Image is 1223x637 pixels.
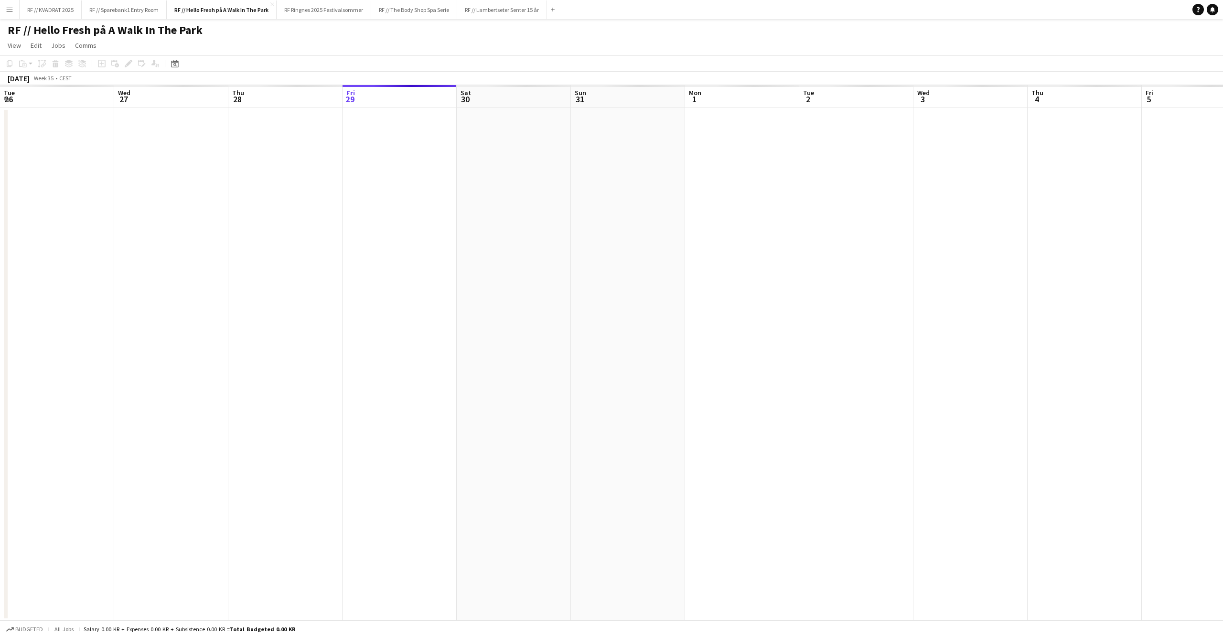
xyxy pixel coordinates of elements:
span: Tue [803,88,814,97]
button: RF // The Body Shop Spa Serie [371,0,457,19]
h1: RF // Hello Fresh på A Walk In The Park [8,23,203,37]
span: Jobs [51,41,65,50]
span: 5 [1144,94,1153,105]
span: 1 [687,94,701,105]
span: Thu [232,88,244,97]
button: RF // Lambertseter Senter 15 år [457,0,547,19]
span: Fri [346,88,355,97]
button: RF Ringnes 2025 Festivalsommer [277,0,371,19]
span: Week 35 [32,75,55,82]
div: Salary 0.00 KR + Expenses 0.00 KR + Subsistence 0.00 KR = [84,626,295,633]
span: 27 [117,94,130,105]
span: 31 [573,94,586,105]
span: 4 [1030,94,1043,105]
span: Mon [689,88,701,97]
span: Thu [1031,88,1043,97]
span: 26 [2,94,15,105]
span: Wed [917,88,930,97]
span: Total Budgeted 0.00 KR [230,626,295,633]
span: Fri [1146,88,1153,97]
div: CEST [59,75,72,82]
div: [DATE] [8,74,30,83]
span: 29 [345,94,355,105]
button: Budgeted [5,624,44,635]
span: Sun [575,88,586,97]
span: 28 [231,94,244,105]
button: RF // KVADRAT 2025 [20,0,82,19]
span: View [8,41,21,50]
a: Edit [27,39,45,52]
span: 30 [459,94,471,105]
span: Sat [461,88,471,97]
a: Jobs [47,39,69,52]
span: 3 [916,94,930,105]
a: Comms [71,39,100,52]
span: Edit [31,41,42,50]
button: RF // Sparebank1 Entry Room [82,0,167,19]
span: Budgeted [15,626,43,633]
span: Wed [118,88,130,97]
span: Comms [75,41,97,50]
button: RF // Hello Fresh på A Walk In The Park [167,0,277,19]
span: All jobs [53,626,75,633]
span: Tue [4,88,15,97]
span: 2 [802,94,814,105]
a: View [4,39,25,52]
